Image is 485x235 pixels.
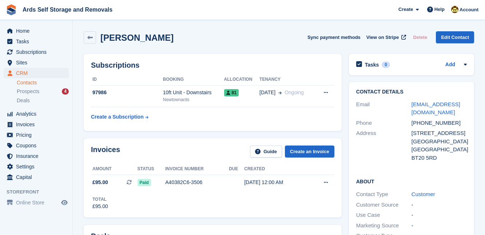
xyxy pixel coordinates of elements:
[363,31,408,43] a: View on Stripe
[4,130,69,140] a: menu
[244,179,309,186] div: [DATE] 12:00 AM
[4,140,69,151] a: menu
[91,163,138,175] th: Amount
[412,191,435,197] a: Customer
[91,61,334,69] h2: Subscriptions
[91,89,163,96] div: 97986
[412,146,467,154] div: [GEOGRAPHIC_DATA]
[16,140,60,151] span: Coupons
[17,79,69,86] a: Contacts
[91,146,120,158] h2: Invoices
[412,138,467,146] div: [GEOGRAPHIC_DATA]
[163,96,224,103] div: Newtownards
[244,163,309,175] th: Created
[163,89,224,96] div: 10ft Unit - Downstairs
[412,101,460,116] a: [EMAIL_ADDRESS][DOMAIN_NAME]
[163,74,224,85] th: Booking
[16,130,60,140] span: Pricing
[4,162,69,172] a: menu
[356,100,412,117] div: Email
[92,203,108,210] div: £95.00
[165,179,229,186] div: A40382C6-3506
[224,89,239,96] span: 81
[91,110,148,124] a: Create a Subscription
[356,211,412,219] div: Use Case
[17,88,69,95] a: Prospects 4
[16,36,60,47] span: Tasks
[16,162,60,172] span: Settings
[4,109,69,119] a: menu
[356,129,412,162] div: Address
[4,198,69,208] a: menu
[17,97,69,104] a: Deals
[91,113,144,121] div: Create a Subscription
[4,151,69,161] a: menu
[356,201,412,209] div: Customer Source
[412,211,467,219] div: -
[229,163,244,175] th: Due
[382,61,390,68] div: 0
[6,4,17,15] img: stora-icon-8386f47178a22dfd0bd8f6a31ec36ba5ce8667c1dd55bd0f319d3a0aa187defe.svg
[250,146,282,158] a: Guide
[224,74,260,85] th: Allocation
[16,198,60,208] span: Online Store
[356,222,412,230] div: Marketing Source
[285,89,304,95] span: Ongoing
[138,179,151,186] span: Paid
[138,163,166,175] th: Status
[259,74,315,85] th: Tenancy
[445,61,455,69] a: Add
[16,26,60,36] span: Home
[451,6,458,13] img: Mark McFerran
[410,31,430,43] button: Delete
[412,201,467,209] div: -
[4,57,69,68] a: menu
[436,31,474,43] a: Edit Contact
[4,172,69,182] a: menu
[365,61,379,68] h2: Tasks
[4,47,69,57] a: menu
[434,6,445,13] span: Help
[16,151,60,161] span: Insurance
[412,222,467,230] div: -
[91,74,163,85] th: ID
[285,146,334,158] a: Create an Invoice
[412,129,467,138] div: [STREET_ADDRESS]
[356,178,467,185] h2: About
[356,119,412,127] div: Phone
[356,190,412,199] div: Contact Type
[100,33,174,43] h2: [PERSON_NAME]
[16,57,60,68] span: Sites
[460,6,478,13] span: Account
[356,89,467,95] h2: Contact Details
[16,119,60,130] span: Invoices
[20,4,115,16] a: Ards Self Storage and Removals
[16,109,60,119] span: Analytics
[412,154,467,162] div: BT20 5RD
[16,172,60,182] span: Capital
[307,31,361,43] button: Sync payment methods
[4,26,69,36] a: menu
[17,97,30,104] span: Deals
[7,188,72,196] span: Storefront
[259,89,275,96] span: [DATE]
[62,88,69,95] div: 4
[92,196,108,203] div: Total
[16,68,60,78] span: CRM
[412,119,467,127] div: [PHONE_NUMBER]
[398,6,413,13] span: Create
[92,179,108,186] span: £95.00
[366,34,399,41] span: View on Stripe
[16,47,60,57] span: Subscriptions
[60,198,69,207] a: Preview store
[165,163,229,175] th: Invoice number
[4,119,69,130] a: menu
[4,36,69,47] a: menu
[4,68,69,78] a: menu
[17,88,39,95] span: Prospects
